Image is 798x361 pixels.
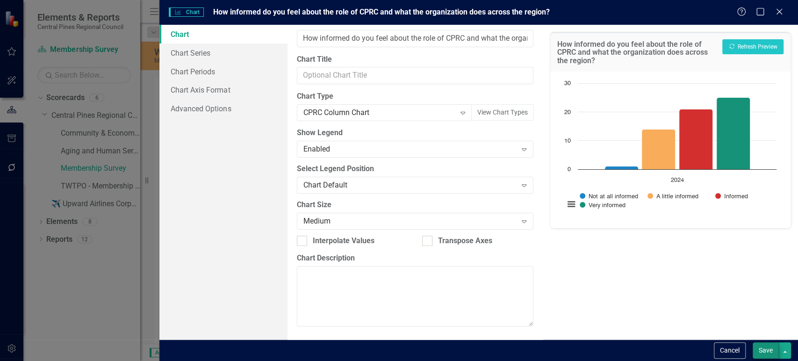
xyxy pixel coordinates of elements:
[564,109,571,116] text: 20
[303,144,517,155] div: Enabled
[679,109,712,169] g: Informed, bar series 3 of 4 with 1 bar.
[159,80,287,99] a: Chart Axis Format
[565,198,578,211] button: View chart menu, Chart
[303,180,517,190] div: Chart Default
[722,39,784,54] button: Refresh Preview
[213,7,550,16] span: How informed do you feel about the role of CPRC and what the organization does across the region?
[716,97,750,169] g: Very informed, bar series 4 of 4 with 1 bar.
[560,79,781,219] svg: Interactive chart
[557,40,718,65] h3: How informed do you feel about the role of CPRC and what the organization does across the region?
[313,236,374,246] div: Interpolate Values
[679,109,712,169] path: 2024, 21. Informed.
[297,253,533,264] label: Chart Description
[564,138,571,144] text: 10
[438,236,492,246] div: Transpose Axes
[641,129,675,169] path: 2024, 14. A little informed.
[169,7,203,17] span: Chart
[297,67,533,84] input: Optional Chart Title
[303,216,517,226] div: Medium
[647,193,697,200] button: Show A little informed
[714,342,746,359] button: Cancel
[159,25,287,43] a: Chart
[297,164,533,174] label: Select Legend Position
[159,99,287,118] a: Advanced Options
[297,200,533,210] label: Chart Size
[604,166,638,169] g: Not at all informed, bar series 1 of 4 with 1 bar.
[297,91,533,102] label: Chart Type
[560,79,781,219] div: Chart. Highcharts interactive chart.
[297,128,533,138] label: Show Legend
[670,177,683,183] text: 2024
[564,80,571,87] text: 30
[641,129,675,169] g: A little informed, bar series 2 of 4 with 1 bar.
[580,193,637,200] button: Show Not at all informed
[297,54,533,65] label: Chart Title
[753,342,779,359] button: Save
[604,166,638,169] path: 2024, 1. Not at all informed.
[715,193,748,200] button: Show Informed
[303,108,456,118] div: CPRC Column Chart
[159,62,287,81] a: Chart Periods
[568,166,571,173] text: 0
[580,202,625,209] button: Show Very informed
[159,43,287,62] a: Chart Series
[471,104,534,121] button: View Chart Types
[716,97,750,169] path: 2024, 25. Very informed.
